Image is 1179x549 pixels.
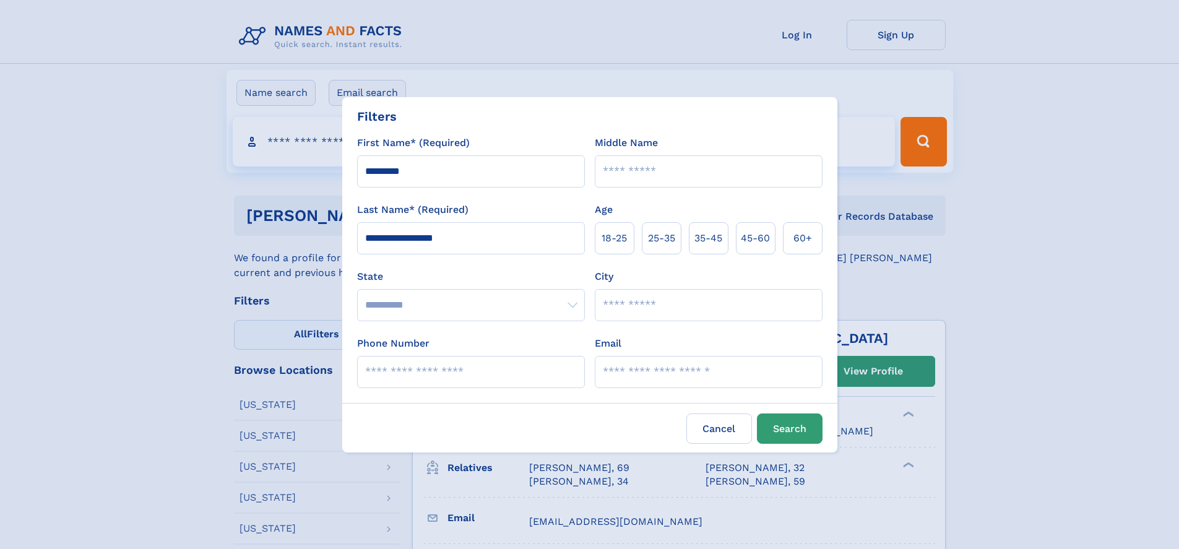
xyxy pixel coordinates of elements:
[741,231,770,246] span: 45‑60
[595,202,613,217] label: Age
[694,231,722,246] span: 35‑45
[595,136,658,150] label: Middle Name
[602,231,627,246] span: 18‑25
[686,413,752,444] label: Cancel
[357,336,430,351] label: Phone Number
[357,202,469,217] label: Last Name* (Required)
[757,413,823,444] button: Search
[793,231,812,246] span: 60+
[357,107,397,126] div: Filters
[357,136,470,150] label: First Name* (Required)
[648,231,675,246] span: 25‑35
[595,269,613,284] label: City
[595,336,621,351] label: Email
[357,269,585,284] label: State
